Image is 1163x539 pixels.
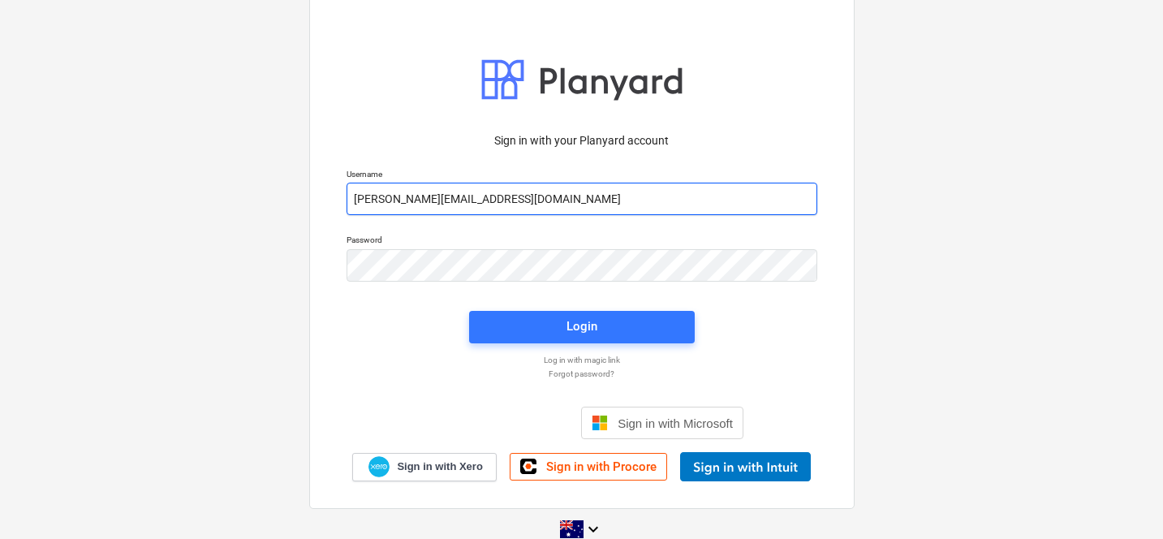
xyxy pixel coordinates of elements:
p: Password [347,235,817,248]
a: Log in with magic link [338,355,825,365]
p: Sign in with your Planyard account [347,132,817,149]
p: Username [347,169,817,183]
span: Sign in with Microsoft [618,416,733,430]
a: Forgot password? [338,369,825,379]
a: Sign in with Xero [352,453,497,481]
i: keyboard_arrow_down [584,520,603,539]
iframe: Chat Widget [1082,461,1163,539]
img: Microsoft logo [592,415,608,431]
span: Sign in with Procore [546,459,657,474]
button: Login [469,311,695,343]
a: Sign in with Procore [510,453,667,481]
span: Sign in with Xero [397,459,482,474]
img: Xero logo [368,456,390,478]
iframe: Sign in with Google Button [411,405,576,441]
div: Login [566,316,597,337]
input: Username [347,183,817,215]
